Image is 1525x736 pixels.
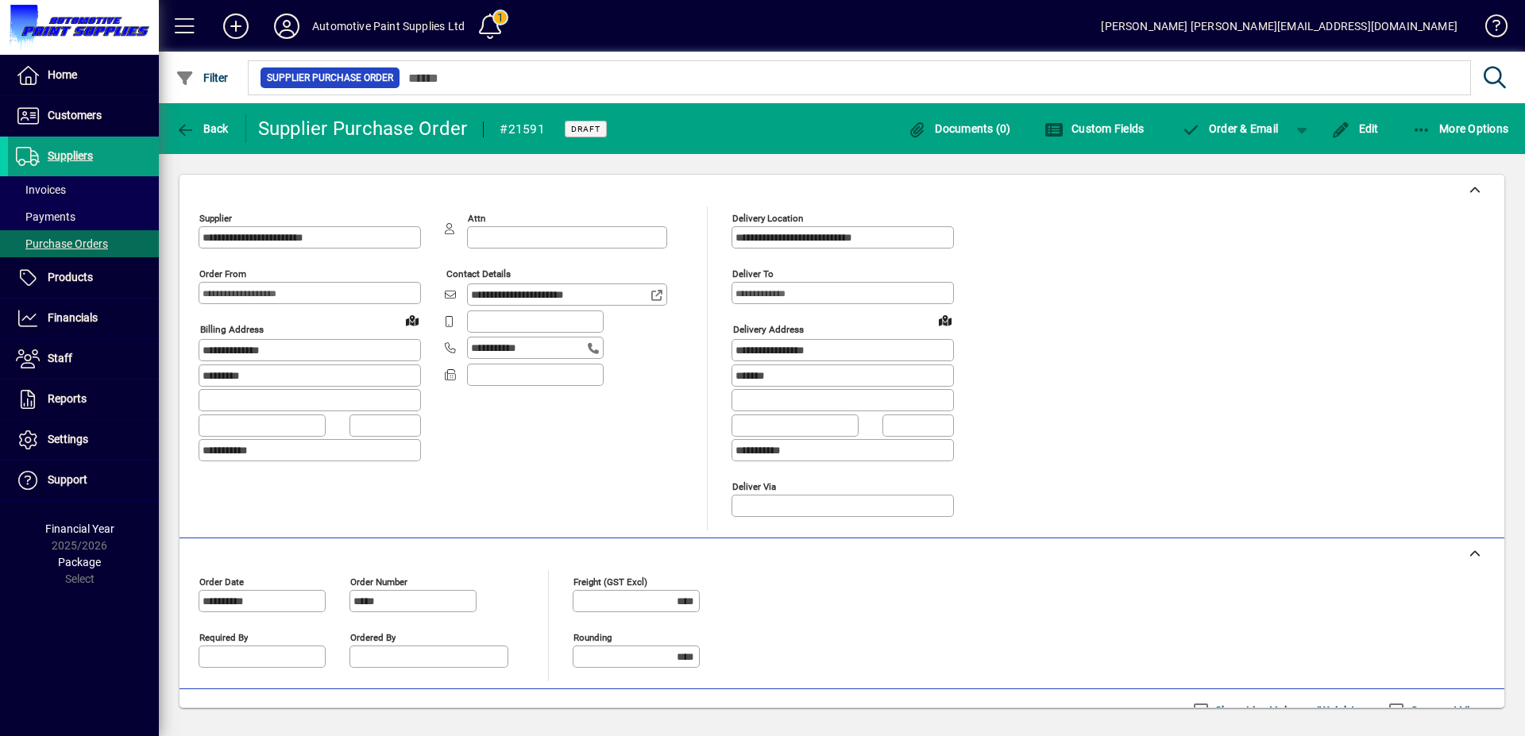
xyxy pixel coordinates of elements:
[176,122,229,135] span: Back
[48,352,72,364] span: Staff
[1331,122,1379,135] span: Edit
[500,117,545,142] div: #21591
[48,149,93,162] span: Suppliers
[159,114,246,143] app-page-header-button: Back
[732,480,776,491] mat-label: Deliver via
[199,268,246,279] mat-label: Order from
[8,176,159,203] a: Invoices
[267,70,393,86] span: Supplier Purchase Order
[48,311,98,324] span: Financials
[261,12,312,40] button: Profile
[1327,114,1383,143] button: Edit
[1181,122,1278,135] span: Order & Email
[48,392,87,405] span: Reports
[8,339,159,379] a: Staff
[8,460,159,500] a: Support
[48,473,87,486] span: Support
[350,576,407,587] mat-label: Order number
[199,576,244,587] mat-label: Order date
[1412,122,1509,135] span: More Options
[1173,114,1286,143] button: Order & Email
[732,268,774,279] mat-label: Deliver To
[8,56,159,95] a: Home
[904,114,1015,143] button: Documents (0)
[48,109,102,121] span: Customers
[732,213,803,224] mat-label: Delivery Location
[1101,13,1457,39] div: [PERSON_NAME] [PERSON_NAME][EMAIL_ADDRESS][DOMAIN_NAME]
[199,213,232,224] mat-label: Supplier
[58,556,101,568] span: Package
[8,420,159,460] a: Settings
[312,13,465,39] div: Automotive Paint Supplies Ltd
[8,230,159,257] a: Purchase Orders
[350,631,396,642] mat-label: Ordered by
[48,68,77,81] span: Home
[1044,122,1145,135] span: Custom Fields
[199,631,248,642] mat-label: Required by
[1040,114,1149,143] button: Custom Fields
[8,380,159,419] a: Reports
[16,183,66,196] span: Invoices
[932,307,958,333] a: View on map
[400,307,425,333] a: View on map
[573,576,647,587] mat-label: Freight (GST excl)
[8,299,159,338] a: Financials
[8,96,159,136] a: Customers
[908,122,1011,135] span: Documents (0)
[172,64,233,92] button: Filter
[1473,3,1505,55] a: Knowledge Base
[45,522,114,535] span: Financial Year
[468,213,485,224] mat-label: Attn
[1407,703,1484,719] label: Compact View
[172,114,233,143] button: Back
[16,210,75,223] span: Payments
[8,203,159,230] a: Payments
[1212,703,1361,719] label: Show Line Volumes/Weights
[8,258,159,298] a: Products
[571,124,600,134] span: Draft
[48,271,93,283] span: Products
[210,12,261,40] button: Add
[573,631,612,642] mat-label: Rounding
[176,71,229,84] span: Filter
[48,433,88,445] span: Settings
[1408,114,1513,143] button: More Options
[258,116,468,141] div: Supplier Purchase Order
[16,237,108,250] span: Purchase Orders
